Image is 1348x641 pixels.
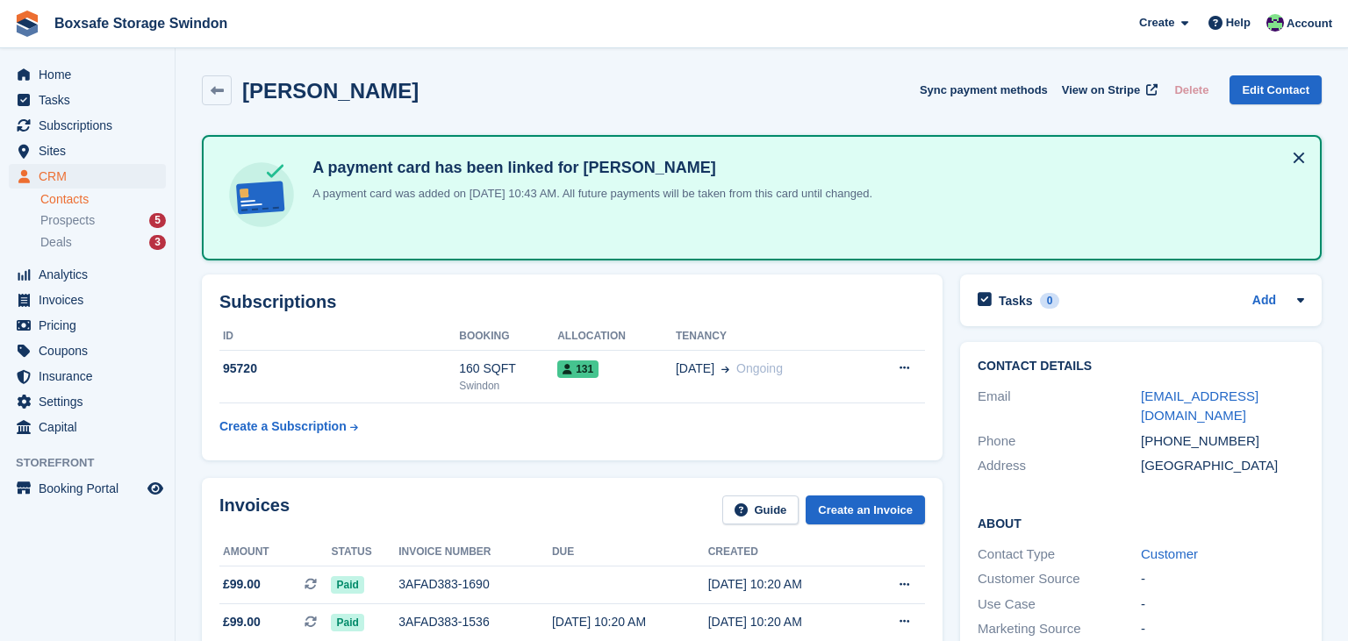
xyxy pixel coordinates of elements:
[1141,388,1258,424] a: [EMAIL_ADDRESS][DOMAIN_NAME]
[459,378,557,394] div: Swindon
[398,538,552,566] th: Invoice number
[459,360,557,378] div: 160 SQFT
[557,360,599,378] span: 131
[223,575,261,594] span: £99.00
[978,387,1141,426] div: Email
[978,545,1141,565] div: Contact Type
[9,164,166,189] a: menu
[39,88,144,112] span: Tasks
[39,139,144,163] span: Sites
[39,415,144,439] span: Capital
[708,613,864,631] div: [DATE] 10:20 AM
[1230,75,1322,104] a: Edit Contact
[1226,14,1251,32] span: Help
[9,476,166,501] a: menu
[149,213,166,228] div: 5
[978,619,1141,639] div: Marketing Source
[1141,431,1304,452] div: [PHONE_NUMBER]
[16,454,175,472] span: Storefront
[149,235,166,250] div: 3
[219,410,358,443] a: Create a Subscription
[552,538,708,566] th: Due
[39,164,144,189] span: CRM
[9,389,166,414] a: menu
[331,576,363,594] span: Paid
[39,364,144,388] span: Insurance
[1141,595,1304,615] div: -
[676,323,861,351] th: Tenancy
[40,234,72,251] span: Deals
[47,9,234,38] a: Boxsafe Storage Swindon
[1141,569,1304,589] div: -
[39,389,144,414] span: Settings
[1040,293,1060,309] div: 0
[145,478,166,499] a: Preview store
[920,75,1048,104] button: Sync payment methods
[305,158,872,178] h4: A payment card has been linked for [PERSON_NAME]
[9,88,166,112] a: menu
[1141,619,1304,639] div: -
[978,456,1141,476] div: Address
[708,538,864,566] th: Created
[39,288,144,312] span: Invoices
[219,323,459,351] th: ID
[219,292,925,312] h2: Subscriptions
[978,595,1141,615] div: Use Case
[219,417,347,436] div: Create a Subscription
[978,431,1141,452] div: Phone
[676,360,714,378] span: [DATE]
[1139,14,1174,32] span: Create
[40,191,166,208] a: Contacts
[398,575,552,594] div: 3AFAD383-1690
[39,476,144,501] span: Booking Portal
[1141,456,1304,476] div: [GEOGRAPHIC_DATA]
[39,262,144,287] span: Analytics
[9,364,166,388] a: menu
[978,514,1304,531] h2: About
[9,313,166,338] a: menu
[9,113,166,138] a: menu
[40,233,166,252] a: Deals 3
[331,538,398,566] th: Status
[9,62,166,87] a: menu
[1167,75,1215,104] button: Delete
[39,313,144,338] span: Pricing
[242,79,419,103] h2: [PERSON_NAME]
[9,338,166,363] a: menu
[219,360,459,378] div: 95720
[40,212,95,229] span: Prospects
[14,11,40,37] img: stora-icon-8386f47178a22dfd0bd8f6a31ec36ba5ce8667c1dd55bd0f319d3a0aa187defe.svg
[223,613,261,631] span: £99.00
[978,360,1304,374] h2: Contact Details
[1287,15,1332,32] span: Account
[9,415,166,439] a: menu
[708,575,864,594] div: [DATE] 10:20 AM
[225,158,298,231] img: card-linked-ebf98d0992dc2aeb22e95c0e3c79077019eb2392cfd83c6a337811c24bc77127.svg
[40,211,166,230] a: Prospects 5
[39,62,144,87] span: Home
[1266,14,1284,32] img: Kim Virabi
[9,262,166,287] a: menu
[219,538,331,566] th: Amount
[459,323,557,351] th: Booking
[9,139,166,163] a: menu
[331,614,363,631] span: Paid
[1062,82,1140,99] span: View on Stripe
[557,323,676,351] th: Allocation
[1252,291,1276,311] a: Add
[39,113,144,138] span: Subscriptions
[219,495,290,524] h2: Invoices
[978,569,1141,589] div: Customer Source
[39,338,144,363] span: Coupons
[305,185,872,203] p: A payment card was added on [DATE] 10:43 AM. All future payments will be taken from this card unt...
[1055,75,1161,104] a: View on Stripe
[398,613,552,631] div: 3AFAD383-1536
[736,361,783,375] span: Ongoing
[722,495,799,524] a: Guide
[806,495,925,524] a: Create an Invoice
[552,613,708,631] div: [DATE] 10:20 AM
[1141,546,1198,561] a: Customer
[9,288,166,312] a: menu
[999,293,1033,309] h2: Tasks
